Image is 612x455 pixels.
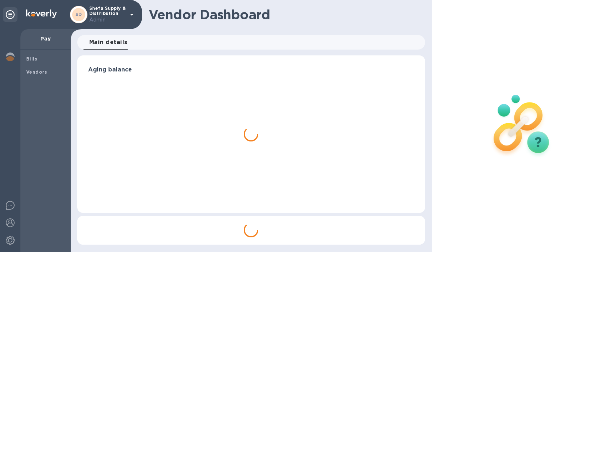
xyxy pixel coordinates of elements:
[89,37,127,47] span: Main details
[89,16,126,24] p: Admin
[3,7,17,22] div: Unpin categories
[26,56,37,62] b: Bills
[75,12,82,17] b: SD
[149,7,420,22] h1: Vendor Dashboard
[26,9,57,18] img: Logo
[88,66,414,73] h3: Aging balance
[89,6,126,24] p: Shefa Supply & Distribution
[26,69,47,75] b: Vendors
[26,35,65,42] p: Pay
